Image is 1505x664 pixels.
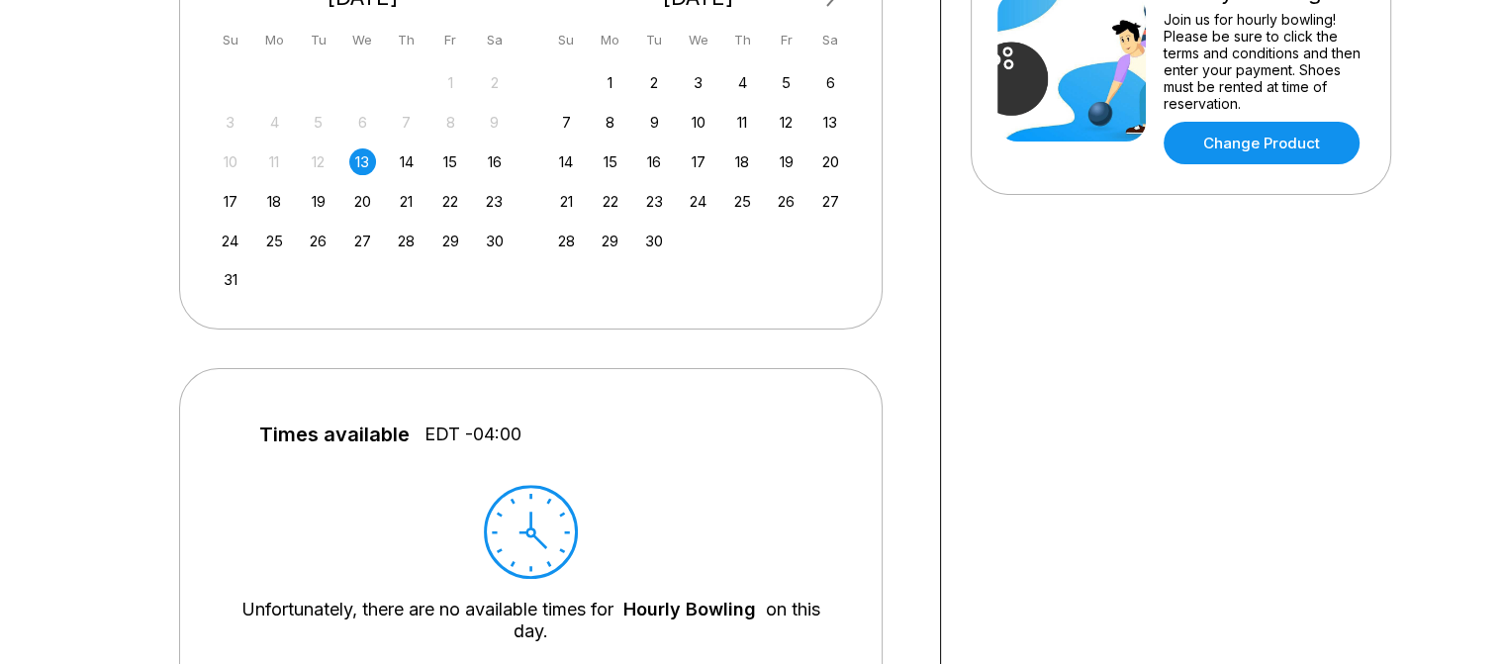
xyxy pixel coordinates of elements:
div: Mo [261,27,288,53]
div: Choose Friday, August 29th, 2025 [437,228,464,254]
div: Fr [437,27,464,53]
div: Choose Wednesday, September 24th, 2025 [685,188,711,215]
div: Choose Sunday, September 14th, 2025 [553,148,580,175]
div: Not available Monday, August 11th, 2025 [261,148,288,175]
div: Tu [305,27,331,53]
div: Unfortunately, there are no available times for on this day. [239,599,822,642]
div: Choose Thursday, September 11th, 2025 [729,109,756,136]
div: month 2025-08 [215,67,512,294]
span: Times available [259,424,410,445]
div: Choose Saturday, September 20th, 2025 [817,148,844,175]
a: Hourly Bowling [623,599,756,619]
div: We [349,27,376,53]
span: EDT -04:00 [424,424,521,445]
div: month 2025-09 [550,67,847,254]
div: Th [729,27,756,53]
div: Tu [641,27,668,53]
div: Choose Saturday, August 30th, 2025 [481,228,508,254]
div: Choose Tuesday, September 2nd, 2025 [641,69,668,96]
div: Join us for hourly bowling! Please be sure to click the terms and conditions and then enter your ... [1164,11,1364,112]
div: Choose Tuesday, September 30th, 2025 [641,228,668,254]
div: Choose Monday, September 29th, 2025 [597,228,623,254]
div: Choose Tuesday, September 23rd, 2025 [641,188,668,215]
div: Choose Friday, September 26th, 2025 [773,188,800,215]
a: Change Product [1164,122,1360,164]
div: Choose Tuesday, August 19th, 2025 [305,188,331,215]
div: Not available Tuesday, August 5th, 2025 [305,109,331,136]
div: Sa [817,27,844,53]
div: Choose Sunday, August 24th, 2025 [217,228,243,254]
div: Choose Wednesday, August 20th, 2025 [349,188,376,215]
div: Choose Saturday, September 6th, 2025 [817,69,844,96]
div: Choose Thursday, September 4th, 2025 [729,69,756,96]
div: Not available Friday, August 1st, 2025 [437,69,464,96]
div: Sa [481,27,508,53]
div: Choose Tuesday, September 9th, 2025 [641,109,668,136]
div: Choose Wednesday, August 13th, 2025 [349,148,376,175]
div: Choose Sunday, August 31st, 2025 [217,266,243,293]
div: Choose Wednesday, September 17th, 2025 [685,148,711,175]
div: Choose Wednesday, August 27th, 2025 [349,228,376,254]
div: Choose Wednesday, September 3rd, 2025 [685,69,711,96]
div: Choose Saturday, August 16th, 2025 [481,148,508,175]
div: Choose Sunday, September 7th, 2025 [553,109,580,136]
div: Choose Monday, August 25th, 2025 [261,228,288,254]
div: Not available Wednesday, August 6th, 2025 [349,109,376,136]
div: Choose Friday, September 12th, 2025 [773,109,800,136]
div: Choose Thursday, August 14th, 2025 [393,148,420,175]
div: Choose Thursday, September 25th, 2025 [729,188,756,215]
div: Choose Tuesday, August 26th, 2025 [305,228,331,254]
div: Th [393,27,420,53]
div: Choose Friday, August 15th, 2025 [437,148,464,175]
div: Choose Saturday, August 23rd, 2025 [481,188,508,215]
div: Choose Saturday, September 27th, 2025 [817,188,844,215]
div: Choose Tuesday, September 16th, 2025 [641,148,668,175]
div: Mo [597,27,623,53]
div: Choose Wednesday, September 10th, 2025 [685,109,711,136]
div: Choose Monday, August 18th, 2025 [261,188,288,215]
div: Fr [773,27,800,53]
div: Not available Monday, August 4th, 2025 [261,109,288,136]
div: Su [553,27,580,53]
div: Choose Monday, September 15th, 2025 [597,148,623,175]
div: We [685,27,711,53]
div: Not available Saturday, August 9th, 2025 [481,109,508,136]
div: Choose Friday, August 22nd, 2025 [437,188,464,215]
div: Not available Saturday, August 2nd, 2025 [481,69,508,96]
div: Choose Monday, September 22nd, 2025 [597,188,623,215]
div: Choose Friday, September 19th, 2025 [773,148,800,175]
div: Choose Monday, September 1st, 2025 [597,69,623,96]
div: Not available Tuesday, August 12th, 2025 [305,148,331,175]
div: Choose Monday, September 8th, 2025 [597,109,623,136]
div: Not available Thursday, August 7th, 2025 [393,109,420,136]
div: Choose Friday, September 5th, 2025 [773,69,800,96]
div: Su [217,27,243,53]
div: Not available Sunday, August 3rd, 2025 [217,109,243,136]
div: Not available Sunday, August 10th, 2025 [217,148,243,175]
div: Choose Sunday, September 21st, 2025 [553,188,580,215]
div: Choose Thursday, September 18th, 2025 [729,148,756,175]
div: Not available Friday, August 8th, 2025 [437,109,464,136]
div: Choose Thursday, August 28th, 2025 [393,228,420,254]
div: Choose Thursday, August 21st, 2025 [393,188,420,215]
div: Choose Sunday, September 28th, 2025 [553,228,580,254]
div: Choose Sunday, August 17th, 2025 [217,188,243,215]
div: Choose Saturday, September 13th, 2025 [817,109,844,136]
